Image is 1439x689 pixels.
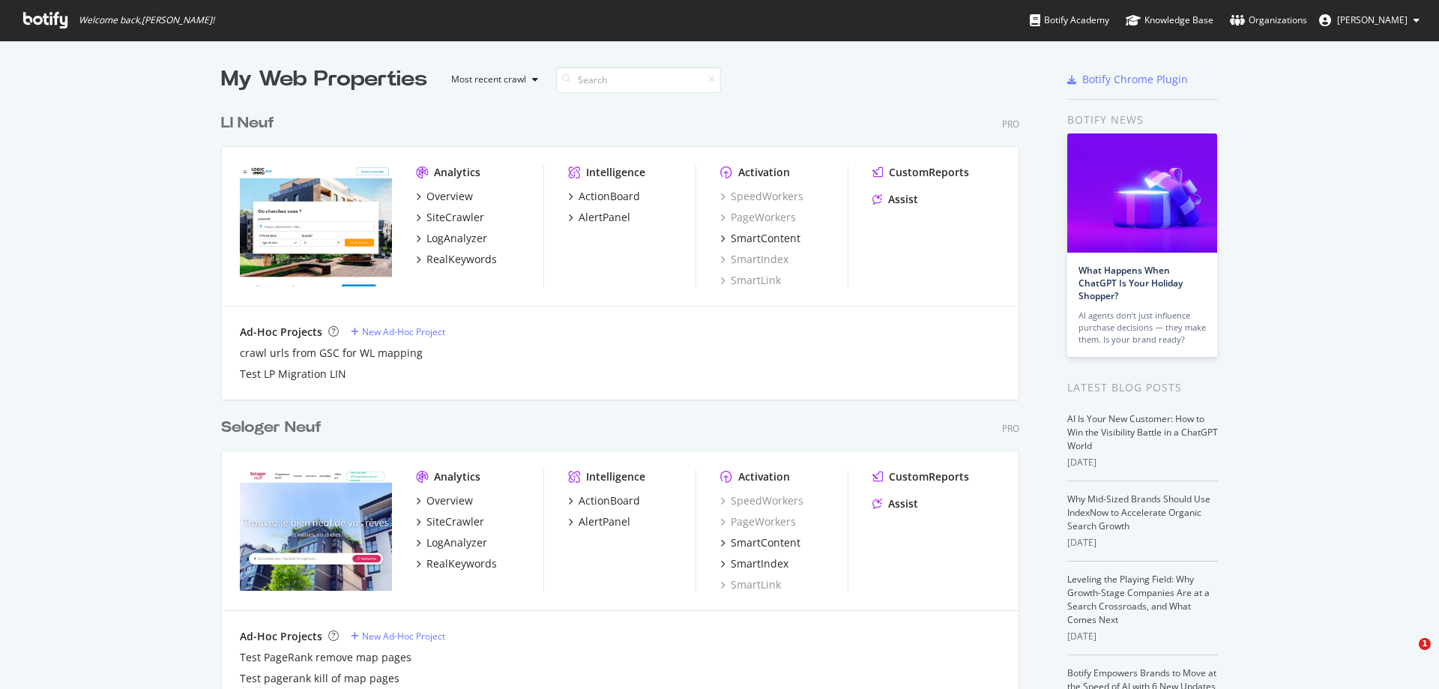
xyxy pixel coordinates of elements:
[1067,133,1217,253] img: What Happens When ChatGPT Is Your Holiday Shopper?
[579,514,630,529] div: AlertPanel
[416,535,487,550] a: LogAnalyzer
[1067,112,1218,128] div: Botify news
[720,577,781,592] a: SmartLink
[1388,638,1424,674] iframe: Intercom live chat
[720,231,800,246] a: SmartContent
[568,514,630,529] a: AlertPanel
[568,189,640,204] a: ActionBoard
[240,165,392,286] img: neuf.logic-immo.com
[1082,72,1188,87] div: Botify Chrome Plugin
[221,417,322,439] div: Seloger Neuf
[720,493,803,508] a: SpeedWorkers
[1067,536,1218,550] div: [DATE]
[221,112,280,134] a: LI Neuf
[240,346,423,361] a: crawl urls from GSC for WL mapping
[362,630,445,643] div: New Ad-Hoc Project
[1079,310,1206,346] div: AI agents don’t just influence purchase decisions — they make them. Is your brand ready?
[720,189,803,204] a: SpeedWorkers
[872,165,969,180] a: CustomReports
[889,165,969,180] div: CustomReports
[579,493,640,508] div: ActionBoard
[221,112,274,134] div: LI Neuf
[1419,638,1431,650] span: 1
[579,210,630,225] div: AlertPanel
[731,535,800,550] div: SmartContent
[738,469,790,484] div: Activation
[720,273,781,288] a: SmartLink
[439,67,544,91] button: Most recent crawl
[1002,118,1019,130] div: Pro
[221,64,427,94] div: My Web Properties
[568,493,640,508] a: ActionBoard
[426,210,484,225] div: SiteCrawler
[720,514,796,529] a: PageWorkers
[1067,379,1218,396] div: Latest Blog Posts
[240,325,322,340] div: Ad-Hoc Projects
[586,469,645,484] div: Intelligence
[426,493,473,508] div: Overview
[1067,456,1218,469] div: [DATE]
[1067,630,1218,643] div: [DATE]
[351,325,445,338] a: New Ad-Hoc Project
[872,469,969,484] a: CustomReports
[1067,493,1210,532] a: Why Mid-Sized Brands Should Use IndexNow to Accelerate Organic Search Growth
[434,165,480,180] div: Analytics
[416,189,473,204] a: Overview
[240,650,411,665] a: Test PageRank remove map pages
[720,535,800,550] a: SmartContent
[1230,13,1307,28] div: Organizations
[416,252,497,267] a: RealKeywords
[79,14,214,26] span: Welcome back, [PERSON_NAME] !
[1126,13,1213,28] div: Knowledge Base
[731,231,800,246] div: SmartContent
[240,629,322,644] div: Ad-Hoc Projects
[579,189,640,204] div: ActionBoard
[426,252,497,267] div: RealKeywords
[426,189,473,204] div: Overview
[720,210,796,225] a: PageWorkers
[738,165,790,180] div: Activation
[1002,422,1019,435] div: Pro
[351,630,445,643] a: New Ad-Hoc Project
[568,210,630,225] a: AlertPanel
[720,556,788,571] a: SmartIndex
[416,556,497,571] a: RealKeywords
[240,367,346,382] a: Test LP Migration LIN
[416,210,484,225] a: SiteCrawler
[872,496,918,511] a: Assist
[362,325,445,338] div: New Ad-Hoc Project
[240,671,399,686] a: Test pagerank kill of map pages
[434,469,480,484] div: Analytics
[1337,13,1408,26] span: Axel Roth
[426,556,497,571] div: RealKeywords
[556,67,721,93] input: Search
[1030,13,1109,28] div: Botify Academy
[416,231,487,246] a: LogAnalyzer
[1067,412,1218,452] a: AI Is Your New Customer: How to Win the Visibility Battle in a ChatGPT World
[889,469,969,484] div: CustomReports
[1067,72,1188,87] a: Botify Chrome Plugin
[888,192,918,207] div: Assist
[586,165,645,180] div: Intelligence
[240,469,392,591] img: selogerneuf.com
[872,192,918,207] a: Assist
[426,514,484,529] div: SiteCrawler
[1079,264,1183,302] a: What Happens When ChatGPT Is Your Holiday Shopper?
[720,252,788,267] a: SmartIndex
[888,496,918,511] div: Assist
[221,417,328,439] a: Seloger Neuf
[731,556,788,571] div: SmartIndex
[1307,8,1432,32] button: [PERSON_NAME]
[426,535,487,550] div: LogAnalyzer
